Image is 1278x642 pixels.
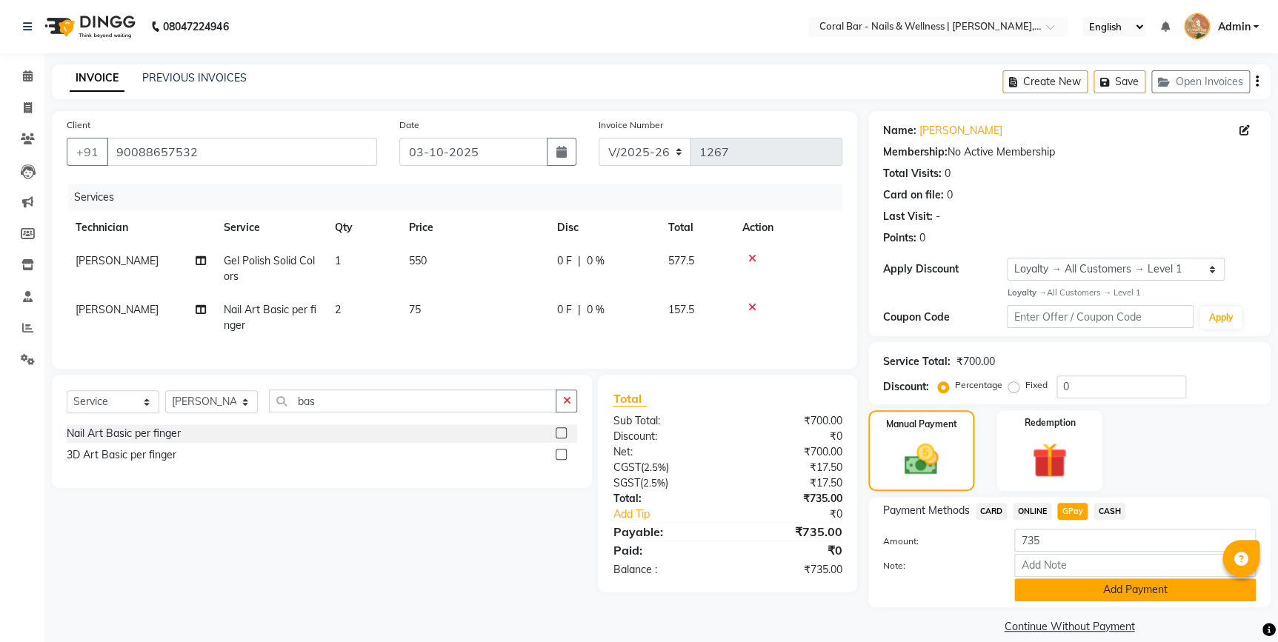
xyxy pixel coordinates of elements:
[955,378,1002,392] label: Percentage
[1151,70,1250,93] button: Open Invoices
[557,302,572,318] span: 0 F
[733,211,842,244] th: Action
[602,429,728,444] div: Discount:
[1025,378,1048,392] label: Fixed
[68,184,853,211] div: Services
[668,254,694,267] span: 577.5
[67,118,90,132] label: Client
[602,444,728,460] div: Net:
[668,303,694,316] span: 157.5
[728,413,853,429] div: ₹700.00
[883,187,944,203] div: Card on file:
[728,460,853,475] div: ₹17.50
[599,118,663,132] label: Invoice Number
[1013,503,1051,520] span: ONLINE
[602,541,728,559] div: Paid:
[1024,416,1075,429] label: Redemption
[602,491,728,506] div: Total:
[613,391,647,407] span: Total
[557,253,572,269] span: 0 F
[883,166,942,181] div: Total Visits:
[269,389,556,412] input: Search or Scan
[1007,305,1194,328] input: Enter Offer / Coupon Code
[602,413,728,429] div: Sub Total:
[883,209,933,224] div: Last Visit:
[919,123,1002,138] a: [PERSON_NAME]
[409,303,421,316] span: 75
[602,460,728,475] div: ( )
[335,254,341,267] span: 1
[1007,287,1046,298] strong: Loyalty →
[728,444,853,460] div: ₹700.00
[642,477,665,489] span: 2.5%
[936,209,940,224] div: -
[945,166,951,181] div: 0
[919,230,925,246] div: 0
[947,187,953,203] div: 0
[602,475,728,491] div: ( )
[70,65,124,92] a: INVOICE
[883,503,970,518] span: Payment Methods
[956,354,995,370] div: ₹700.00
[587,302,605,318] span: 0 %
[728,475,853,491] div: ₹17.50
[215,211,326,244] th: Service
[602,523,728,541] div: Payable:
[38,6,139,47] img: logo
[587,253,605,269] span: 0 %
[872,559,1004,572] label: Note:
[578,302,581,318] span: |
[76,254,159,267] span: [PERSON_NAME]
[67,426,181,441] div: Nail Art Basic per finger
[871,619,1268,635] a: Continue Without Payment
[883,379,929,395] div: Discount:
[748,506,853,522] div: ₹0
[1184,13,1210,39] img: Admin
[107,138,377,166] input: Search by Name/Mobile/Email/Code
[1199,307,1242,329] button: Apply
[335,303,341,316] span: 2
[548,211,659,244] th: Disc
[1014,529,1256,552] input: Amount
[728,523,853,541] div: ₹735.00
[1014,578,1256,601] button: Add Payment
[883,261,1008,277] div: Apply Discount
[613,476,639,489] span: SGST
[67,211,215,244] th: Technician
[872,535,1004,548] label: Amount:
[728,491,853,506] div: ₹735.00
[602,506,748,522] a: Add Tip
[883,123,916,138] div: Name:
[976,503,1008,520] span: CARD
[1057,503,1088,520] span: GPay
[1217,19,1250,35] span: Admin
[883,144,948,160] div: Membership:
[893,440,948,479] img: _cash.svg
[1007,287,1256,299] div: All Customers → Level 1
[1014,554,1256,577] input: Add Note
[578,253,581,269] span: |
[613,461,640,474] span: CGST
[885,418,956,431] label: Manual Payment
[1021,438,1078,482] img: _gift.svg
[883,354,951,370] div: Service Total:
[400,211,548,244] th: Price
[399,118,419,132] label: Date
[76,303,159,316] span: [PERSON_NAME]
[163,6,228,47] b: 08047224946
[728,541,853,559] div: ₹0
[728,562,853,578] div: ₹735.00
[224,303,316,332] span: Nail Art Basic per finger
[326,211,400,244] th: Qty
[883,230,916,246] div: Points:
[1094,503,1125,520] span: CASH
[659,211,733,244] th: Total
[142,71,247,84] a: PREVIOUS INVOICES
[602,562,728,578] div: Balance :
[409,254,427,267] span: 550
[67,138,108,166] button: +91
[883,144,1256,160] div: No Active Membership
[1002,70,1088,93] button: Create New
[67,447,176,463] div: 3D Art Basic per finger
[1094,70,1145,93] button: Save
